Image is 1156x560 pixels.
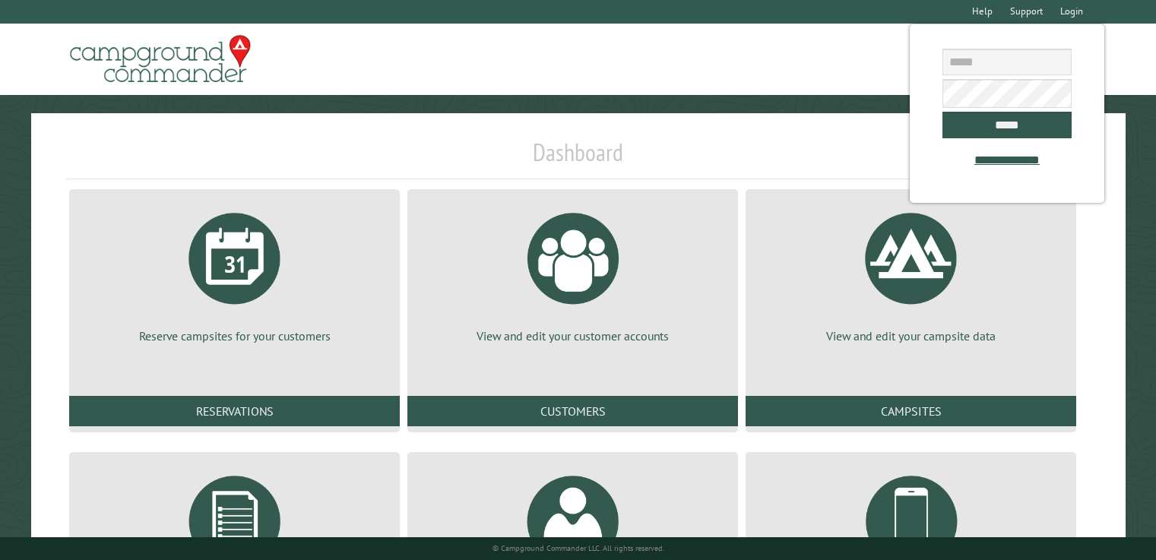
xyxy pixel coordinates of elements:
[69,396,400,426] a: Reservations
[764,201,1058,344] a: View and edit your campsite data
[426,327,720,344] p: View and edit your customer accounts
[65,30,255,89] img: Campground Commander
[764,327,1058,344] p: View and edit your campsite data
[87,327,382,344] p: Reserve campsites for your customers
[426,201,720,344] a: View and edit your customer accounts
[746,396,1076,426] a: Campsites
[65,138,1091,179] h1: Dashboard
[407,396,738,426] a: Customers
[492,543,664,553] small: © Campground Commander LLC. All rights reserved.
[87,201,382,344] a: Reserve campsites for your customers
